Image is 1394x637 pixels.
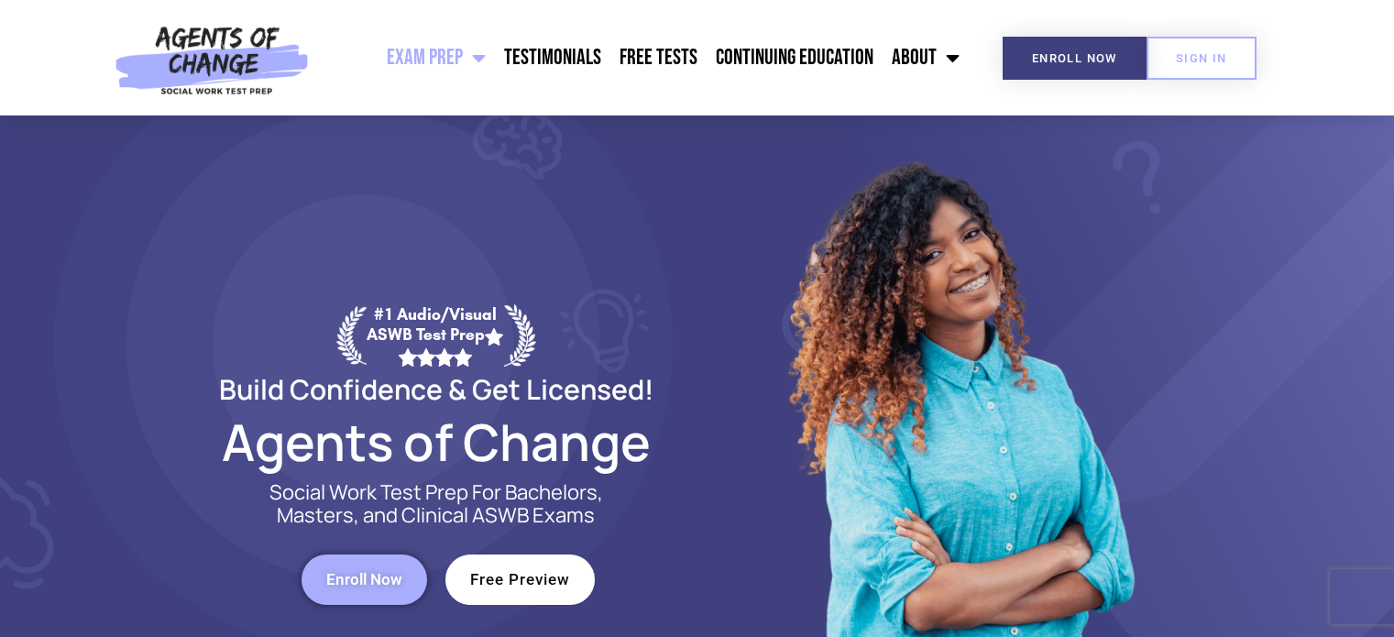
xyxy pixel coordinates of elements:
span: Enroll Now [1032,52,1117,64]
a: Free Tests [610,35,707,81]
span: Enroll Now [326,572,402,588]
div: #1 Audio/Visual ASWB Test Prep [367,304,504,366]
a: Enroll Now [1003,37,1147,80]
span: SIGN IN [1176,52,1227,64]
a: Exam Prep [378,35,495,81]
span: Free Preview [470,572,570,588]
a: Testimonials [495,35,610,81]
a: SIGN IN [1147,37,1257,80]
h2: Agents of Change [175,421,697,463]
h2: Build Confidence & Get Licensed! [175,376,697,402]
a: Enroll Now [302,555,427,605]
p: Social Work Test Prep For Bachelors, Masters, and Clinical ASWB Exams [248,481,624,527]
a: Continuing Education [707,35,883,81]
nav: Menu [318,35,969,81]
a: About [883,35,969,81]
a: Free Preview [445,555,595,605]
